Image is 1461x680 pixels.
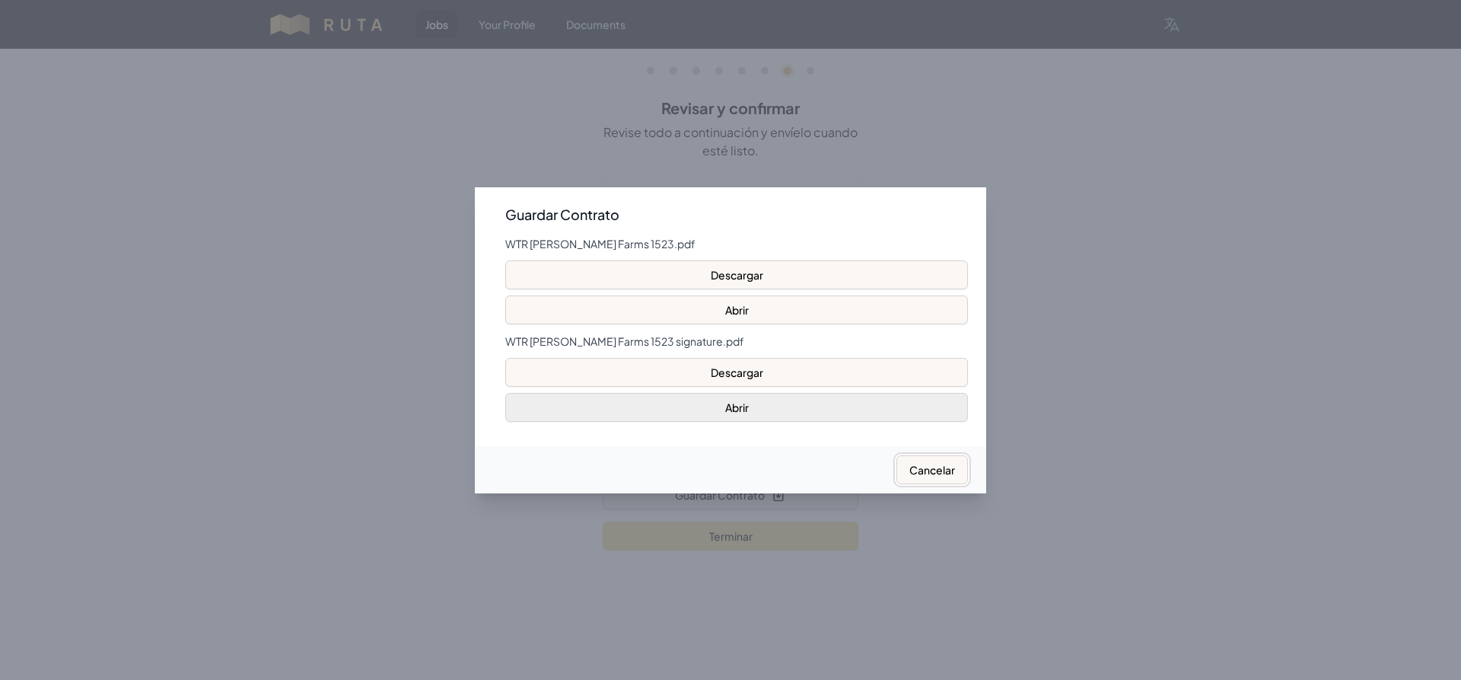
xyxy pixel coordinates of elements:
div: WTR [PERSON_NAME] Farms 1523.pdf [505,236,968,254]
button: Descargar [505,358,968,387]
button: Descargar [505,260,968,289]
button: Abrir [505,393,968,422]
div: WTR [PERSON_NAME] Farms 1523 signature.pdf [505,334,968,352]
h3: Guardar Contrato [505,206,968,224]
button: Abrir [505,295,968,324]
button: Cancelar [896,455,968,484]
